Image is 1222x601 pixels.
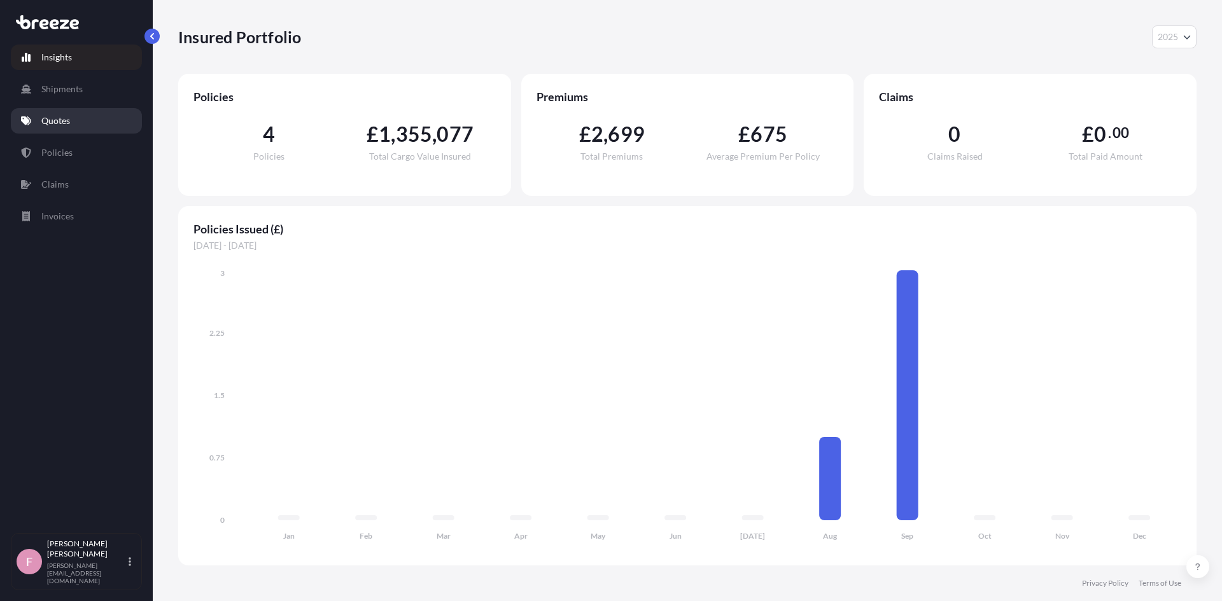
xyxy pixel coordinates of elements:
[367,124,379,144] span: £
[432,124,437,144] span: ,
[41,114,70,127] p: Quotes
[608,124,645,144] span: 699
[750,124,787,144] span: 675
[591,124,603,144] span: 2
[437,531,451,541] tspan: Mar
[214,390,225,400] tspan: 1.5
[11,45,142,70] a: Insights
[41,178,69,191] p: Claims
[603,124,608,144] span: ,
[437,124,474,144] span: 077
[209,328,225,338] tspan: 2.25
[379,124,391,144] span: 1
[1158,31,1178,43] span: 2025
[360,531,372,541] tspan: Feb
[11,108,142,134] a: Quotes
[927,152,983,161] span: Claims Raised
[11,140,142,165] a: Policies
[948,124,960,144] span: 0
[193,89,496,104] span: Policies
[11,172,142,197] a: Claims
[591,531,606,541] tspan: May
[823,531,838,541] tspan: Aug
[11,204,142,229] a: Invoices
[580,152,643,161] span: Total Premiums
[41,146,73,159] p: Policies
[41,83,83,95] p: Shipments
[47,562,126,584] p: [PERSON_NAME][EMAIL_ADDRESS][DOMAIN_NAME]
[369,152,471,161] span: Total Cargo Value Insured
[263,124,275,144] span: 4
[220,268,225,278] tspan: 3
[1082,578,1128,588] a: Privacy Policy
[537,89,839,104] span: Premiums
[396,124,433,144] span: 355
[706,152,820,161] span: Average Premium Per Policy
[220,515,225,525] tspan: 0
[391,124,395,144] span: ,
[1094,124,1106,144] span: 0
[738,124,750,144] span: £
[1069,152,1142,161] span: Total Paid Amount
[283,531,295,541] tspan: Jan
[11,76,142,102] a: Shipments
[1152,25,1197,48] button: Year Selector
[253,152,284,161] span: Policies
[1055,531,1070,541] tspan: Nov
[579,124,591,144] span: £
[1113,128,1129,138] span: 00
[1133,531,1146,541] tspan: Dec
[178,27,301,47] p: Insured Portfolio
[740,531,765,541] tspan: [DATE]
[26,555,32,568] span: F
[1139,578,1181,588] a: Terms of Use
[41,210,74,223] p: Invoices
[978,531,992,541] tspan: Oct
[514,531,528,541] tspan: Apr
[670,531,682,541] tspan: Jun
[209,453,225,462] tspan: 0.75
[1082,124,1094,144] span: £
[1108,128,1111,138] span: .
[193,239,1181,252] span: [DATE] - [DATE]
[47,539,126,559] p: [PERSON_NAME] [PERSON_NAME]
[879,89,1181,104] span: Claims
[41,51,72,64] p: Insights
[901,531,913,541] tspan: Sep
[193,221,1181,237] span: Policies Issued (£)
